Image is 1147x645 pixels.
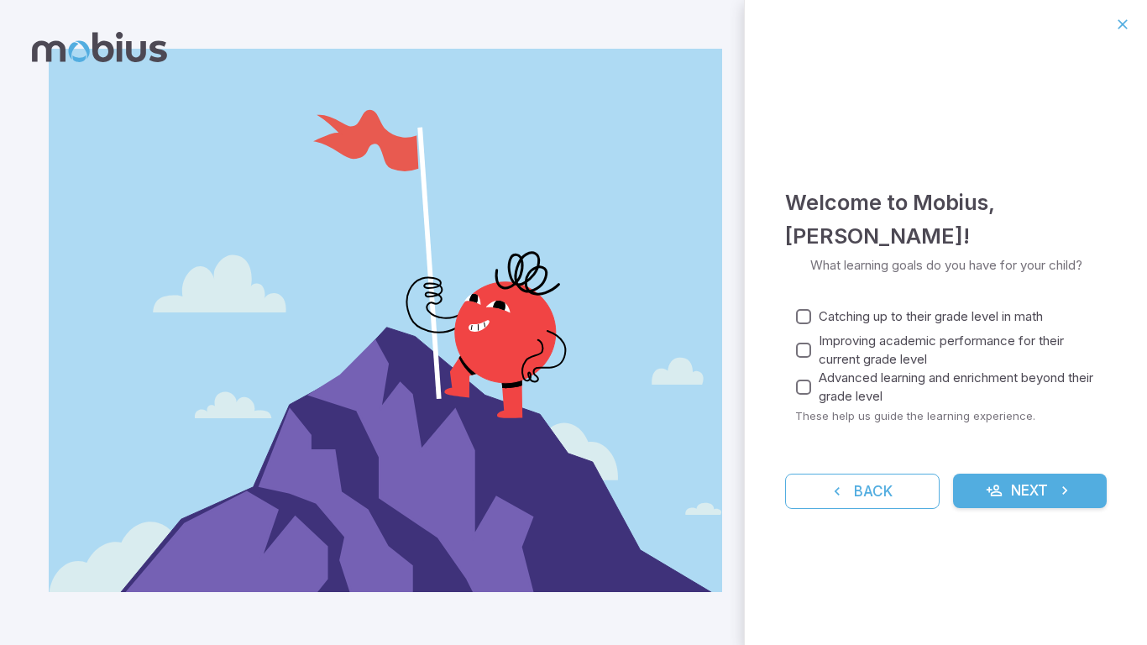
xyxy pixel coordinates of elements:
h4: Welcome to Mobius , [PERSON_NAME] ! [785,186,1107,253]
button: Next [953,474,1108,509]
p: What learning goals do you have for your child? [810,256,1082,275]
span: Improving academic performance for their current grade level [819,332,1093,369]
button: Back [785,474,940,509]
img: parent_2-illustration [49,49,722,592]
span: Advanced learning and enrichment beyond their grade level [819,369,1093,406]
span: Catching up to their grade level in math [819,307,1043,326]
p: These help us guide the learning experience. [795,408,1107,423]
